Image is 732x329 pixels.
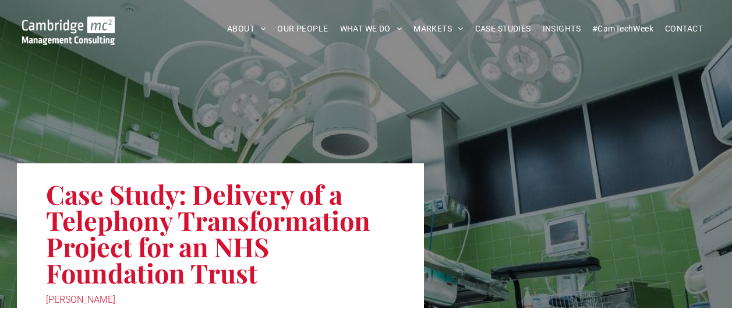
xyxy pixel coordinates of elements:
a: #CamTechWeek [586,20,659,38]
h1: Case Study: Delivery of a Telephony Transformation Project for an NHS Foundation Trust [46,180,395,287]
a: WHAT WE DO [334,20,408,38]
img: Cambridge MC Logo [22,16,115,45]
a: CASE STUDIES [469,20,537,38]
a: CONTACT [659,20,709,38]
a: MARKETS [408,20,469,38]
a: INSIGHTS [537,20,586,38]
a: ABOUT [221,20,272,38]
a: OUR PEOPLE [271,20,334,38]
div: [PERSON_NAME] [46,292,395,308]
